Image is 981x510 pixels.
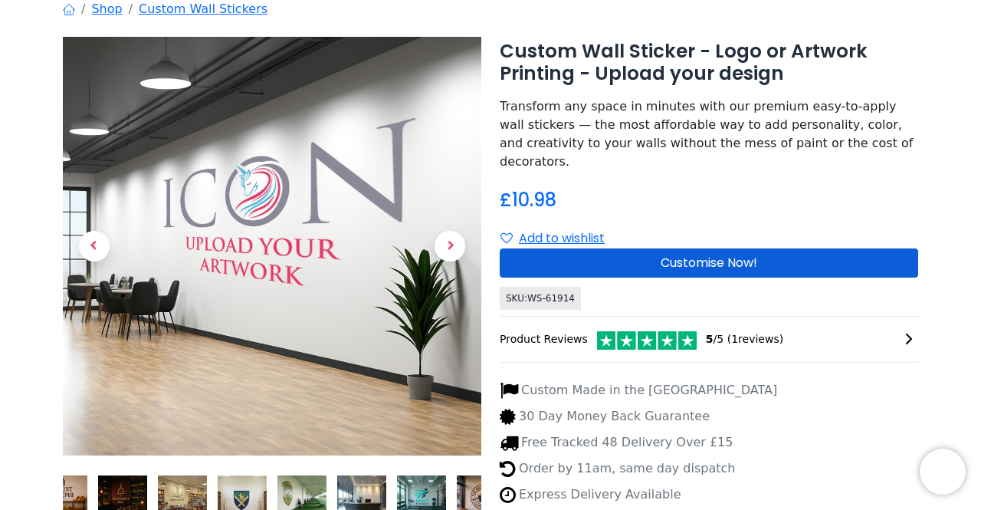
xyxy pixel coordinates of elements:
[63,37,481,456] img: Custom Wall Sticker - Logo or Artwork Printing - Upload your design
[500,433,777,452] li: Free Tracked 48 Delivery Over £15
[500,485,777,504] li: Express Delivery Available
[706,333,714,345] span: 5
[79,231,110,262] span: Previous
[920,449,966,495] iframe: Brevo live chat
[500,287,581,310] div: SKU: WS-61914
[500,232,513,244] i: Add to wishlist
[706,331,783,347] span: /5 ( 1 reviews)
[435,231,465,262] span: Next
[661,254,757,271] span: Customise Now!
[500,381,777,400] li: Custom Made in the [GEOGRAPHIC_DATA]
[500,189,556,212] span: £
[500,97,918,171] p: Transform any space in minutes with our premium easy-to-apply wall stickers — the most affordable...
[418,100,481,393] a: Next
[91,2,122,16] a: Shop
[500,329,918,350] div: Product Reviews
[63,100,126,393] a: Previous
[512,187,556,212] span: 10.98
[500,40,918,85] h1: Custom Wall Sticker - Logo or Artwork Printing - Upload your design
[500,407,777,426] li: 30 Day Money Back Guarantee
[500,459,777,478] li: Order by 11am, same day dispatch
[500,224,618,253] button: Add to wishlistAdd to wishlist
[139,2,267,16] a: Custom Wall Stickers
